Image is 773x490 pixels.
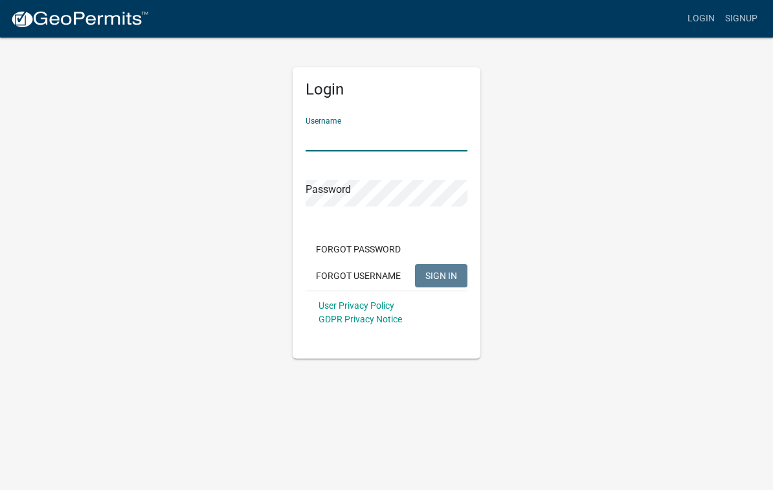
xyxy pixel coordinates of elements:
h5: Login [306,80,467,99]
a: GDPR Privacy Notice [319,314,402,324]
button: Forgot Password [306,238,411,261]
a: Signup [720,6,763,31]
button: Forgot Username [306,264,411,287]
a: Login [682,6,720,31]
button: SIGN IN [415,264,467,287]
a: User Privacy Policy [319,300,394,311]
span: SIGN IN [425,270,457,280]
